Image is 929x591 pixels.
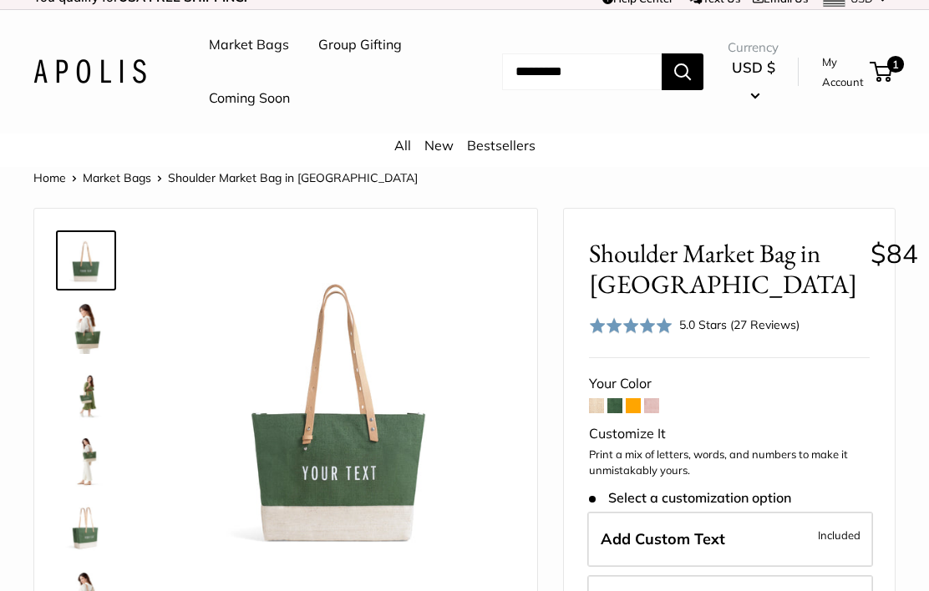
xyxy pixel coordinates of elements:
a: Market Bags [209,33,289,58]
nav: Breadcrumb [33,167,418,189]
input: Search... [502,53,662,90]
a: Shoulder Market Bag in Field Green [56,431,116,491]
div: 5.0 Stars (27 Reviews) [679,316,800,334]
img: Shoulder Market Bag in Field Green [59,501,113,554]
a: 1 [871,62,892,82]
a: Shoulder Market Bag in Field Green [56,230,116,290]
span: Currency [728,36,779,59]
span: Add Custom Text [601,529,725,548]
span: USD $ [732,58,775,76]
a: Coming Soon [209,86,290,111]
span: 1 [887,56,904,73]
a: Bestsellers [467,137,536,154]
img: Apolis [33,59,146,83]
div: Customize It [589,422,870,447]
img: Shoulder Market Bag in Field Green [59,434,113,487]
a: Home [33,170,66,185]
a: Shoulder Market Bag in Field Green [56,498,116,558]
img: Shoulder Market Bag in Field Green [59,367,113,421]
a: Group Gifting [318,33,402,58]
a: Market Bags [83,170,151,185]
span: Shoulder Market Bag in [GEOGRAPHIC_DATA] [168,170,418,185]
a: My Account [822,52,864,93]
span: Shoulder Market Bag in [GEOGRAPHIC_DATA] [589,238,857,300]
span: Select a customization option [589,490,790,506]
p: Print a mix of letters, words, and numbers to make it unmistakably yours. [589,447,870,479]
a: All [394,137,411,154]
a: Shoulder Market Bag in Field Green [56,364,116,424]
div: 5.0 Stars (27 Reviews) [589,313,800,337]
a: New [424,137,454,154]
img: Shoulder Market Bag in Field Green [168,234,512,578]
button: USD $ [728,54,779,108]
span: Included [818,525,860,545]
a: Shoulder Market Bag in Field Green [56,297,116,357]
button: Search [662,53,703,90]
span: $84 [871,237,918,270]
img: Shoulder Market Bag in Field Green [59,234,113,287]
div: Your Color [589,371,870,397]
img: Shoulder Market Bag in Field Green [59,301,113,354]
label: Add Custom Text [587,512,873,567]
